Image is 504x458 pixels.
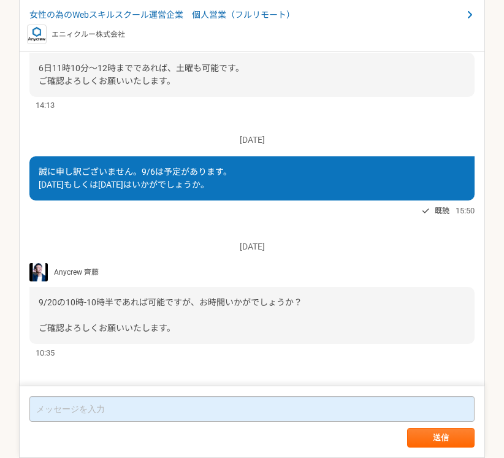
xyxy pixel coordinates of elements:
[456,205,475,216] span: 15:50
[52,29,125,40] p: エニィクルー株式会社
[29,9,458,21] span: 女性の為のWebスキルスクール運営企業 個人営業（フルリモート）
[29,263,48,281] img: S__5267474.jpg
[39,167,232,189] span: 誠に申し訳ございません。9/6は予定があります。 [DATE]もしくは[DATE]はいかがでしょうか。
[407,428,475,448] button: 送信
[29,134,475,147] p: [DATE]
[54,267,99,278] span: Anycrew 齊藤
[39,63,244,86] span: 6日11時10分〜12時までであれば、土曜も可能です。 ご確認よろしくお願いいたします。
[36,99,55,111] span: 14:13
[29,240,475,253] p: [DATE]
[39,297,302,333] span: 9/20の10時-10時半であれば可能ですが、お時間いかがでしょうか？ ご確認よろしくお願いいたします。
[36,347,55,359] span: 10:35
[435,204,449,218] span: 既読
[27,25,47,44] img: logo_text_blue_01.png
